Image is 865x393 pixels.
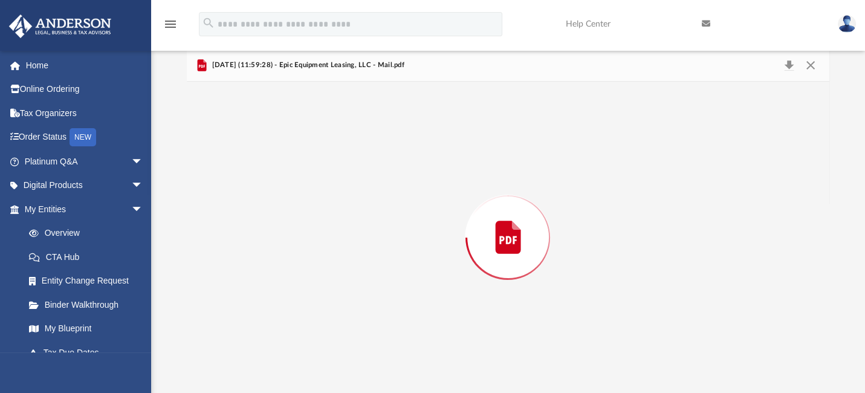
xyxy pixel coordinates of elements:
[131,174,155,198] span: arrow_drop_down
[838,15,856,33] img: User Pic
[8,77,161,102] a: Online Ordering
[8,174,161,198] a: Digital Productsarrow_drop_down
[8,149,161,174] a: Platinum Q&Aarrow_drop_down
[778,57,800,74] button: Download
[5,15,115,38] img: Anderson Advisors Platinum Portal
[800,57,821,74] button: Close
[17,293,161,317] a: Binder Walkthrough
[70,128,96,146] div: NEW
[17,245,161,269] a: CTA Hub
[131,149,155,174] span: arrow_drop_down
[17,317,155,341] a: My Blueprint
[17,269,161,293] a: Entity Change Request
[8,53,161,77] a: Home
[163,23,178,31] a: menu
[209,60,404,71] span: [DATE] (11:59:28) - Epic Equipment Leasing, LLC - Mail.pdf
[17,340,161,365] a: Tax Due Dates
[8,101,161,125] a: Tax Organizers
[8,197,161,221] a: My Entitiesarrow_drop_down
[131,197,155,222] span: arrow_drop_down
[163,17,178,31] i: menu
[8,125,161,150] a: Order StatusNEW
[202,16,215,30] i: search
[17,221,161,245] a: Overview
